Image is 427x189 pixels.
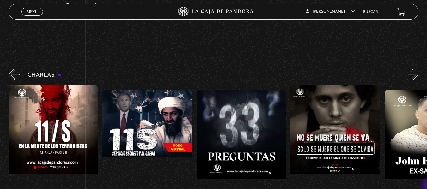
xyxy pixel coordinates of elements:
[306,10,355,14] span: [PERSON_NAME]
[9,69,20,80] button: Previous
[397,7,406,16] a: View your shopping cart
[25,15,40,20] span: Cerrar
[65,1,378,11] p: Categorías de videos:
[27,72,61,78] h3: Charlas
[408,69,419,80] button: Next
[27,10,37,14] span: Menu
[363,10,378,14] a: Buscar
